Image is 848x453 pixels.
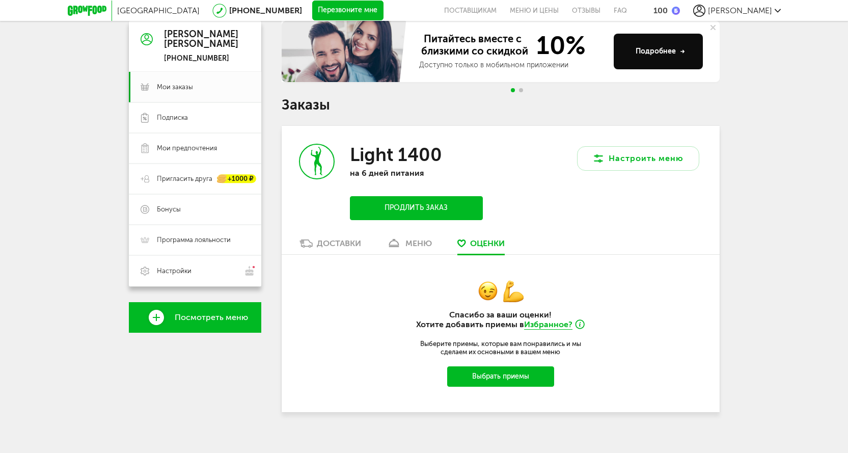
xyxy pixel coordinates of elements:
[511,88,515,92] span: Go to slide 1
[294,238,366,254] a: Доставки
[405,238,432,248] div: меню
[653,6,668,15] div: 100
[708,6,772,15] span: [PERSON_NAME]
[217,175,256,183] div: +1000 ₽
[614,34,703,69] button: Подробнее
[350,196,482,220] button: Продлить заказ
[129,133,261,164] a: Мои предпочтения
[672,7,680,15] img: bonus_b.cdccf46.png
[530,33,586,58] span: 10%
[129,194,261,225] a: Бонусы
[312,1,384,21] button: Перезвоните мне
[157,144,217,153] span: Мои предпочтения
[229,6,302,15] a: [PHONE_NUMBER]
[129,225,261,255] a: Программа лояльности
[129,255,261,286] a: Настройки
[470,238,505,248] span: Оценки
[478,281,498,301] img: simle-1.41f4253.png
[519,88,523,92] span: Go to slide 2
[164,30,238,50] div: [PERSON_NAME] [PERSON_NAME]
[282,21,409,82] img: family-banner.579af9d.jpg
[157,267,192,276] span: Настройки
[414,340,587,356] p: Выберите приемы, которые вам понравились и мы сделаем их основными в вашем меню
[503,280,524,302] img: simle-hand.5232cd2.png
[350,144,442,166] h3: Light 1400
[129,72,261,102] a: Мои заказы
[577,146,699,171] button: Настроить меню
[419,33,530,58] span: Питайтесь вместе с близкими со скидкой
[129,164,261,194] a: Пригласить друга +1000 ₽
[381,238,437,254] a: меню
[157,174,212,183] span: Пригласить друга
[452,238,510,254] a: Оценки
[157,205,181,214] span: Бонусы
[447,366,554,387] button: Выбрать приемы
[117,6,200,15] span: [GEOGRAPHIC_DATA]
[175,313,248,322] span: Посмотреть меню
[399,310,603,330] h2: Спасибо за ваши оценки! Хотите добавить приемы в
[524,319,572,330] span: Избранное?
[129,102,261,133] a: Подписка
[419,60,606,70] div: Доступно только в мобильном приложении
[157,83,193,92] span: Мои заказы
[157,235,231,245] span: Программа лояльности
[636,46,685,57] div: Подробнее
[317,238,361,248] div: Доставки
[164,54,238,63] div: [PHONE_NUMBER]
[157,113,188,122] span: Подписка
[350,168,482,178] p: на 6 дней питания
[129,302,261,333] a: Посмотреть меню
[282,98,720,112] h1: Заказы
